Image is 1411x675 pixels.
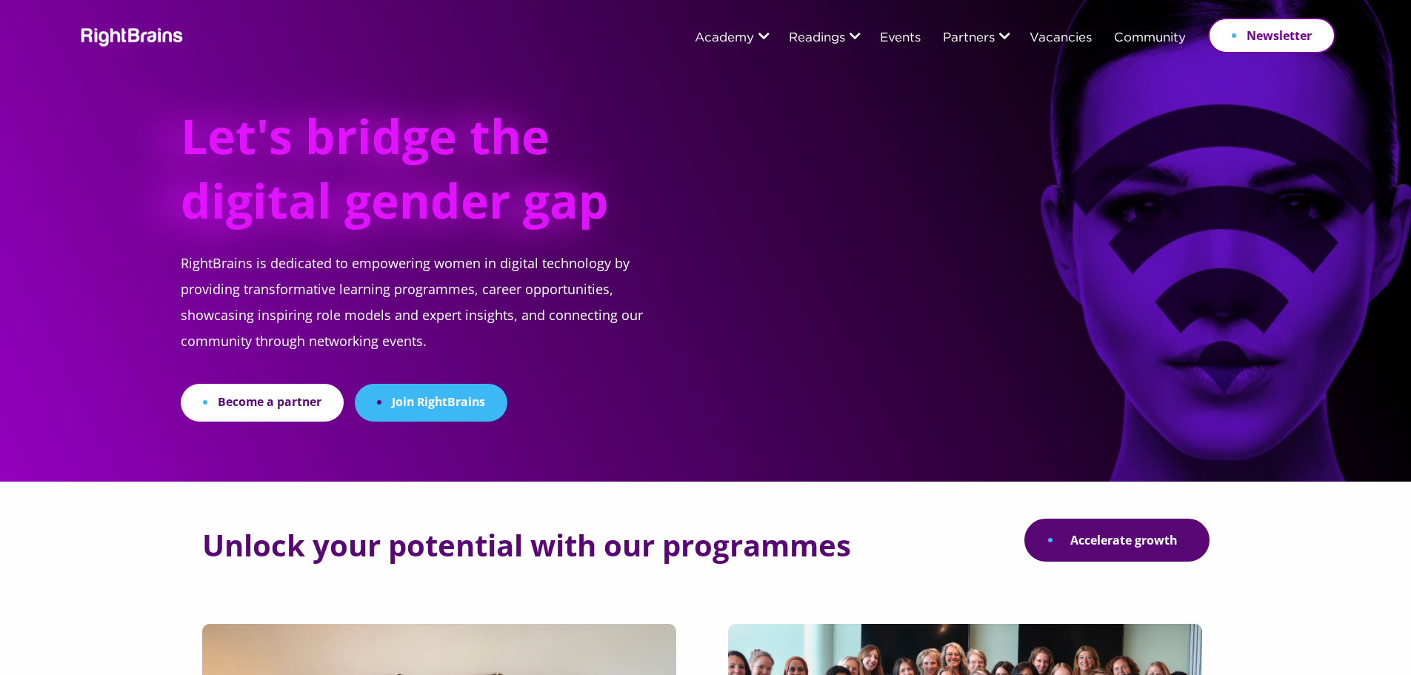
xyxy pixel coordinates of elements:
a: Vacancies [1030,32,1092,45]
a: Community [1114,32,1186,45]
a: Partners [943,32,995,45]
a: Newsletter [1208,18,1335,53]
a: Academy [695,32,754,45]
a: Events [880,32,921,45]
h1: Let's bridge the digital gender gap [181,104,624,250]
h2: Unlock your potential with our programmes [202,529,851,562]
img: Rightbrains [76,25,184,47]
a: Join RightBrains [355,384,507,422]
a: Become a partner [181,384,344,422]
p: RightBrains is dedicated to empowering women in digital technology by providing transformative le... [181,250,678,384]
a: Readings [789,32,845,45]
a: Accelerate growth [1024,519,1210,562]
